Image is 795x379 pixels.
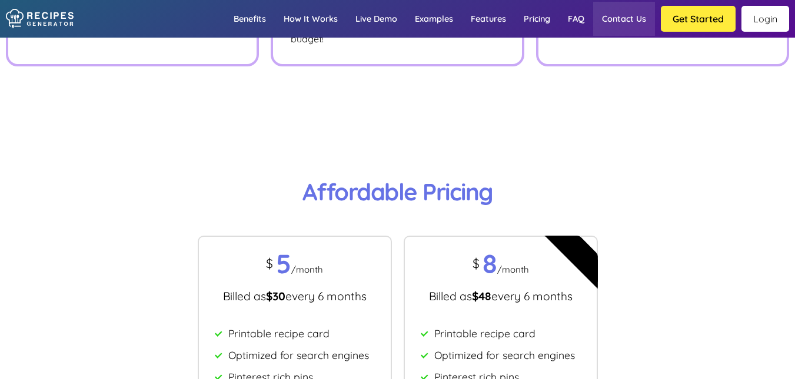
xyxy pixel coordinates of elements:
[741,6,789,32] a: Login
[228,348,369,361] span: Optimized for search engines
[420,290,582,303] p: Billed as every 6 months
[515,2,559,36] a: Pricing
[266,256,273,271] span: $
[593,2,655,36] a: Contact us
[434,327,535,340] span: Printable recipe card
[462,2,515,36] a: Features
[347,2,406,36] a: Live demo
[266,289,285,303] strong: $30
[275,2,347,36] a: How it works
[661,6,736,32] button: Get Started
[276,251,291,276] span: 5
[483,251,497,276] span: 8
[225,2,275,36] a: Benefits
[434,348,575,361] span: Optimized for search engines
[559,2,593,36] a: FAQ
[473,256,480,271] span: $
[228,327,330,340] span: Printable recipe card
[472,289,491,303] strong: $48
[406,2,462,36] a: Examples
[214,290,376,303] p: Billed as every 6 months
[162,177,633,206] h3: Affordable Pricing
[497,264,529,275] span: /month
[291,264,323,275] span: /month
